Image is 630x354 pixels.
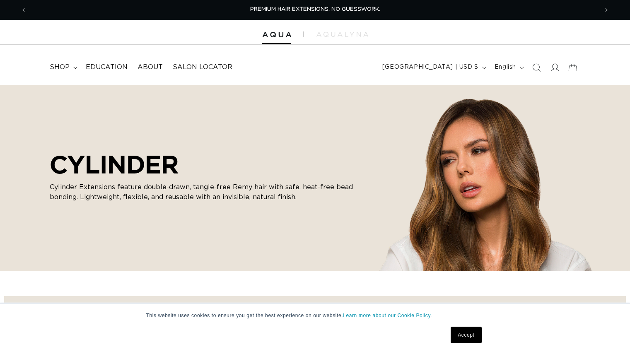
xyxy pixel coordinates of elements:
[382,63,478,72] span: [GEOGRAPHIC_DATA] | USD $
[133,58,168,77] a: About
[527,58,546,77] summary: Search
[262,32,291,38] img: Aqua Hair Extensions
[146,312,484,319] p: This website uses cookies to ensure you get the best experience on our website.
[50,63,70,72] span: shop
[86,63,128,72] span: Education
[343,313,432,318] a: Learn more about our Cookie Policy.
[316,32,368,37] img: aqualyna.com
[138,63,163,72] span: About
[597,2,616,18] button: Next announcement
[50,150,364,179] h2: CYLINDER
[81,58,133,77] a: Education
[14,2,33,18] button: Previous announcement
[50,182,364,202] p: Cylinder Extensions feature double-drawn, tangle-free Remy hair with safe, heat-free bead bonding...
[45,58,81,77] summary: shop
[451,327,481,343] a: Accept
[490,60,527,75] button: English
[168,58,237,77] a: Salon Locator
[173,63,232,72] span: Salon Locator
[495,63,516,72] span: English
[250,7,380,12] span: PREMIUM HAIR EXTENSIONS. NO GUESSWORK.
[377,60,490,75] button: [GEOGRAPHIC_DATA] | USD $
